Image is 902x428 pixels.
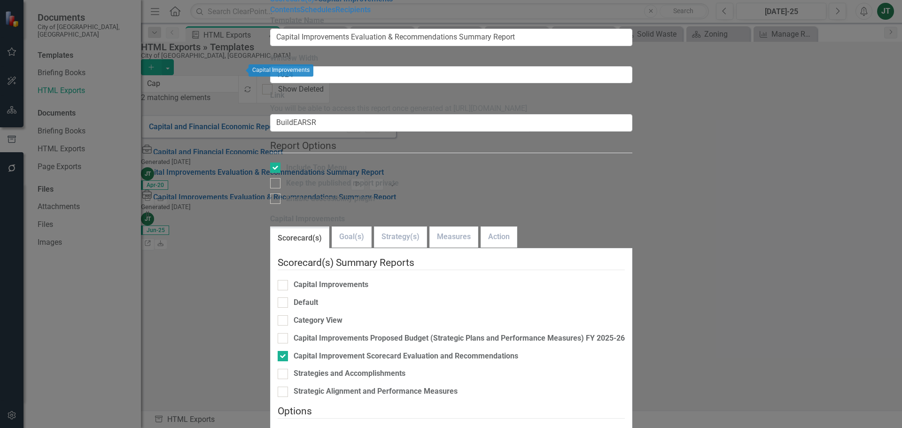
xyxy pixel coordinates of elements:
a: Contents [270,5,300,14]
a: Measures [430,227,478,247]
a: Action [481,227,517,247]
a: Strategy(s) [374,227,427,247]
label: Window Width [270,53,632,64]
a: Goal(s) [332,227,371,247]
div: Capital Improvement Scorecard Evaluation and Recommendations [294,351,518,362]
label: Link [270,90,632,101]
label: Template Name [270,16,632,26]
a: Scorecard(s) [271,228,329,249]
label: Capital Improvements [270,214,632,225]
div: Include Top Menu [286,163,347,173]
div: Strategic Alignment and Performance Measures [294,386,458,397]
legend: Options [278,404,625,419]
div: Default [294,297,318,308]
div: Capital Improvements Proposed Budget (Strategic Plans and Performance Measures) FY 2025-26 [294,333,625,344]
a: Schedules [300,5,335,14]
div: Capital Improvements [249,64,313,77]
div: Capital Improvements [294,280,368,290]
span: You will be able to access this report once generated at [URL][DOMAIN_NAME] [270,104,527,113]
legend: Report Options [270,139,632,153]
div: Strategies and Accomplishments [294,368,405,379]
a: Recipients [335,5,371,14]
div: Enable accessibility plugin [286,194,375,204]
div: Keep the published report private [286,178,399,189]
legend: Scorecard(s) Summary Reports [278,256,625,270]
div: Category View [294,315,342,326]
